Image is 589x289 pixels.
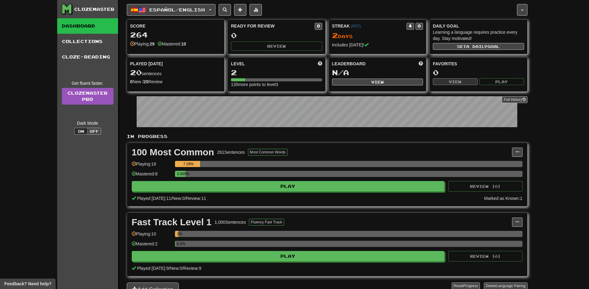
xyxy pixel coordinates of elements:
[150,41,155,46] strong: 29
[132,171,172,181] div: Mastered: 8
[149,7,205,12] span: Español / English
[231,69,322,76] div: 2
[127,133,527,140] p: In Progress
[143,79,148,84] strong: 20
[484,195,523,201] div: Marked as Known: 1
[170,266,182,271] span: New: 0
[182,266,183,271] span: /
[234,4,246,16] button: Add sentence to collection
[332,68,349,77] span: N/A
[62,88,113,105] a: ClozemasterPro
[57,49,118,65] a: Cloze-Reading
[332,32,423,40] div: Day s
[169,266,170,271] span: /
[57,34,118,49] a: Collections
[248,149,288,156] button: Most Common Words
[183,266,201,271] span: Review: 9
[433,69,524,76] div: 0
[351,24,361,28] a: (PDT)
[130,31,221,39] div: 264
[433,61,524,67] div: Favorites
[130,69,221,77] div: sentences
[496,284,525,288] span: Language Pairing
[177,161,200,167] div: 7.28%
[185,196,186,201] span: /
[132,148,214,157] div: 100 Most Common
[448,181,523,192] button: Review (0)
[173,196,185,201] span: New: 0
[186,196,206,201] span: Review: 11
[219,4,231,16] button: Search sentences
[87,128,101,135] button: Off
[433,23,524,29] div: Daily Goal
[177,231,178,237] div: 1%
[466,44,487,49] span: a daily
[130,68,142,77] span: 20
[132,241,172,251] div: Mastered: 2
[127,4,216,16] button: Español/English
[130,79,133,84] strong: 0
[231,81,322,88] div: 135 more points to level 3
[74,6,114,12] div: Clozemaster
[463,284,478,288] span: Progress
[433,29,524,41] div: Learning a language requires practice every day. Stay motivated!
[132,231,172,241] div: Playing: 10
[249,219,284,226] button: Fluency Fast Track
[250,4,262,16] button: More stats
[181,41,186,46] strong: 10
[215,219,246,225] div: 1,000 Sentences
[137,196,171,201] span: Played [DATE]: 11
[433,43,524,50] button: Seta dailygoal
[332,42,423,48] div: Includes [DATE]!
[57,18,118,34] a: Dashboard
[318,61,322,67] span: Score more points to level up
[419,61,423,67] span: This week in points, UTC
[132,251,445,261] button: Play
[448,251,523,261] button: Review (0)
[231,23,315,29] div: Ready for Review
[62,80,113,86] div: Get fluent faster.
[231,61,245,67] span: Level
[332,31,338,40] span: 2
[231,41,322,51] button: Review
[4,281,51,287] span: Open feedback widget
[171,196,173,201] span: /
[62,120,113,126] div: Dark Mode
[158,41,186,47] div: Mastered:
[137,266,169,271] span: Played [DATE]: 9
[433,78,478,85] button: View
[130,61,163,67] span: Played [DATE]
[332,23,407,29] div: Streak
[231,32,322,39] div: 0
[177,171,186,177] div: 3.065%
[132,218,212,227] div: Fast Track Level 1
[132,161,172,171] div: Playing: 19
[130,23,221,29] div: Score
[130,41,155,47] div: Playing:
[332,79,423,85] button: View
[74,128,88,135] button: On
[479,78,524,85] button: Play
[332,61,366,67] span: Leaderboard
[217,149,245,155] div: 261 Sentences
[130,79,221,85] div: New / Review
[132,181,445,192] button: Play
[502,96,527,103] button: Full History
